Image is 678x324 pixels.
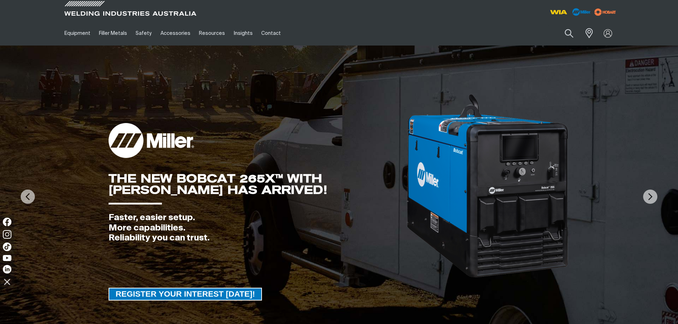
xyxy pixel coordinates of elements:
img: hide socials [1,276,13,288]
div: THE NEW BOBCAT 265X™ WITH [PERSON_NAME] HAS ARRIVED! [109,173,406,196]
a: Equipment [60,21,95,46]
a: Accessories [156,21,195,46]
img: TikTok [3,243,11,251]
img: Instagram [3,230,11,239]
a: Insights [229,21,257,46]
div: Faster, easier setup. More capabilities. Reliability you can trust. [109,213,406,243]
a: Filler Metals [95,21,131,46]
button: Search products [557,25,581,42]
img: Facebook [3,218,11,226]
a: REGISTER YOUR INTEREST TODAY! [109,288,262,301]
a: Resources [195,21,229,46]
span: REGISTER YOUR INTEREST [DATE]! [109,288,262,301]
img: NextArrow [643,190,657,204]
a: Contact [257,21,285,46]
nav: Main [60,21,479,46]
img: PrevArrow [21,190,35,204]
img: miller [592,7,618,17]
a: Safety [131,21,156,46]
img: YouTube [3,255,11,261]
img: LinkedIn [3,265,11,273]
input: Product name or item number... [548,25,581,42]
